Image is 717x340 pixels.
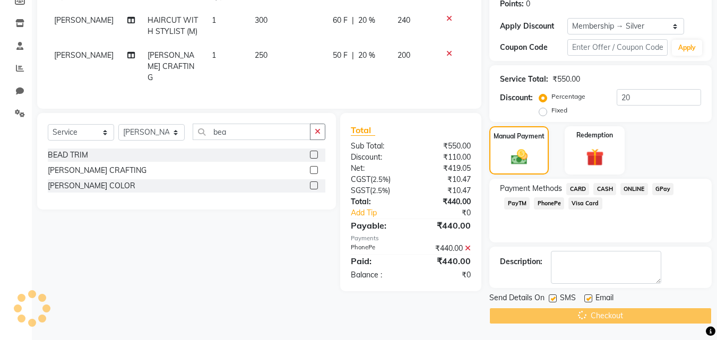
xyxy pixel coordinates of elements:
label: Percentage [551,92,585,101]
div: ₹10.47 [411,185,479,196]
div: ( ) [343,185,411,196]
span: 60 F [333,15,348,26]
span: 20 % [358,50,375,61]
div: BEAD TRIM [48,150,88,161]
span: GPay [652,183,674,195]
span: | [352,15,354,26]
span: Payment Methods [500,183,562,194]
span: PhonePe [534,197,564,210]
div: ₹440.00 [411,243,479,254]
span: Total [351,125,375,136]
span: CGST [351,175,370,184]
div: Net: [343,163,411,174]
div: Discount: [343,152,411,163]
div: PhonePe [343,243,411,254]
span: 50 F [333,50,348,61]
div: ₹110.00 [411,152,479,163]
input: Enter Offer / Coupon Code [567,39,668,56]
span: SGST [351,186,370,195]
div: ( ) [343,174,411,185]
span: | [352,50,354,61]
a: Add Tip [343,207,422,219]
span: HAIRCUT WITH STYLIST (M) [148,15,198,36]
img: _gift.svg [581,146,609,168]
div: ₹0 [411,269,479,281]
div: ₹419.05 [411,163,479,174]
span: SMS [560,292,576,306]
span: CARD [566,183,589,195]
span: 250 [255,50,267,60]
input: Search or Scan [193,124,310,140]
span: [PERSON_NAME] [54,15,114,25]
span: 240 [398,15,410,25]
img: _cash.svg [506,147,533,167]
div: ₹10.47 [411,174,479,185]
span: CASH [593,183,616,195]
span: [PERSON_NAME] CRAFTING [148,50,194,82]
span: 2.5% [372,186,388,195]
div: ₹550.00 [552,74,580,85]
div: ₹440.00 [411,219,479,232]
span: 200 [398,50,410,60]
div: Apply Discount [500,21,567,32]
div: Coupon Code [500,42,567,53]
div: [PERSON_NAME] CRAFTING [48,165,146,176]
div: ₹550.00 [411,141,479,152]
label: Manual Payment [494,132,545,141]
span: Visa Card [568,197,602,210]
div: Description: [500,256,542,267]
span: Send Details On [489,292,545,306]
div: Payments [351,234,471,243]
span: PayTM [504,197,530,210]
div: ₹440.00 [411,255,479,267]
span: 20 % [358,15,375,26]
span: ONLINE [620,183,648,195]
div: ₹0 [422,207,479,219]
div: [PERSON_NAME] COLOR [48,180,135,191]
div: ₹440.00 [411,196,479,207]
div: Total: [343,196,411,207]
span: 300 [255,15,267,25]
label: Redemption [576,130,613,140]
label: Fixed [551,106,567,115]
div: Balance : [343,269,411,281]
span: 1 [212,15,216,25]
span: 2.5% [373,175,388,184]
span: 1 [212,50,216,60]
div: Discount: [500,92,533,103]
div: Sub Total: [343,141,411,152]
div: Service Total: [500,74,548,85]
div: Paid: [343,255,411,267]
button: Apply [672,40,702,56]
span: Email [595,292,614,306]
span: [PERSON_NAME] [54,50,114,60]
div: Payable: [343,219,411,232]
